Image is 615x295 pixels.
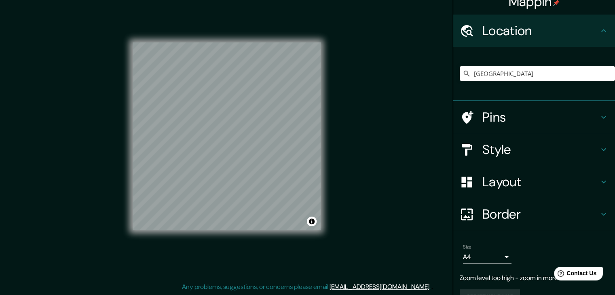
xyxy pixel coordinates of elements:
[330,282,429,291] a: [EMAIL_ADDRESS][DOMAIN_NAME]
[482,206,599,222] h4: Border
[307,217,317,226] button: Toggle attribution
[463,244,471,251] label: Size
[453,133,615,166] div: Style
[453,198,615,230] div: Border
[482,174,599,190] h4: Layout
[543,263,606,286] iframe: Help widget launcher
[133,42,321,230] canvas: Map
[453,101,615,133] div: Pins
[482,109,599,125] h4: Pins
[431,282,432,292] div: .
[482,23,599,39] h4: Location
[453,166,615,198] div: Layout
[463,251,511,263] div: A4
[453,15,615,47] div: Location
[460,66,615,81] input: Pick your city or area
[182,282,431,292] p: Any problems, suggestions, or concerns please email .
[460,273,609,283] p: Zoom level too high - zoom in more
[432,282,433,292] div: .
[482,141,599,158] h4: Style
